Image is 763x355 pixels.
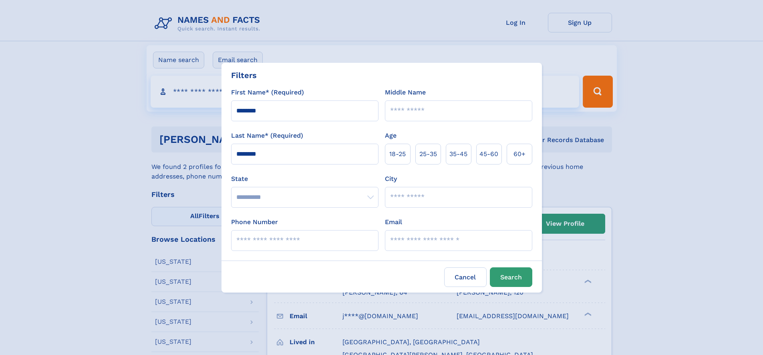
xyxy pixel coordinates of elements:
[231,88,304,97] label: First Name* (Required)
[385,217,402,227] label: Email
[385,131,397,140] label: Age
[231,217,278,227] label: Phone Number
[513,149,525,159] span: 60+
[479,149,498,159] span: 45‑60
[231,131,303,140] label: Last Name* (Required)
[385,174,397,184] label: City
[389,149,406,159] span: 18‑25
[419,149,437,159] span: 25‑35
[231,69,257,81] div: Filters
[385,88,426,97] label: Middle Name
[444,267,487,287] label: Cancel
[490,267,532,287] button: Search
[449,149,467,159] span: 35‑45
[231,174,378,184] label: State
